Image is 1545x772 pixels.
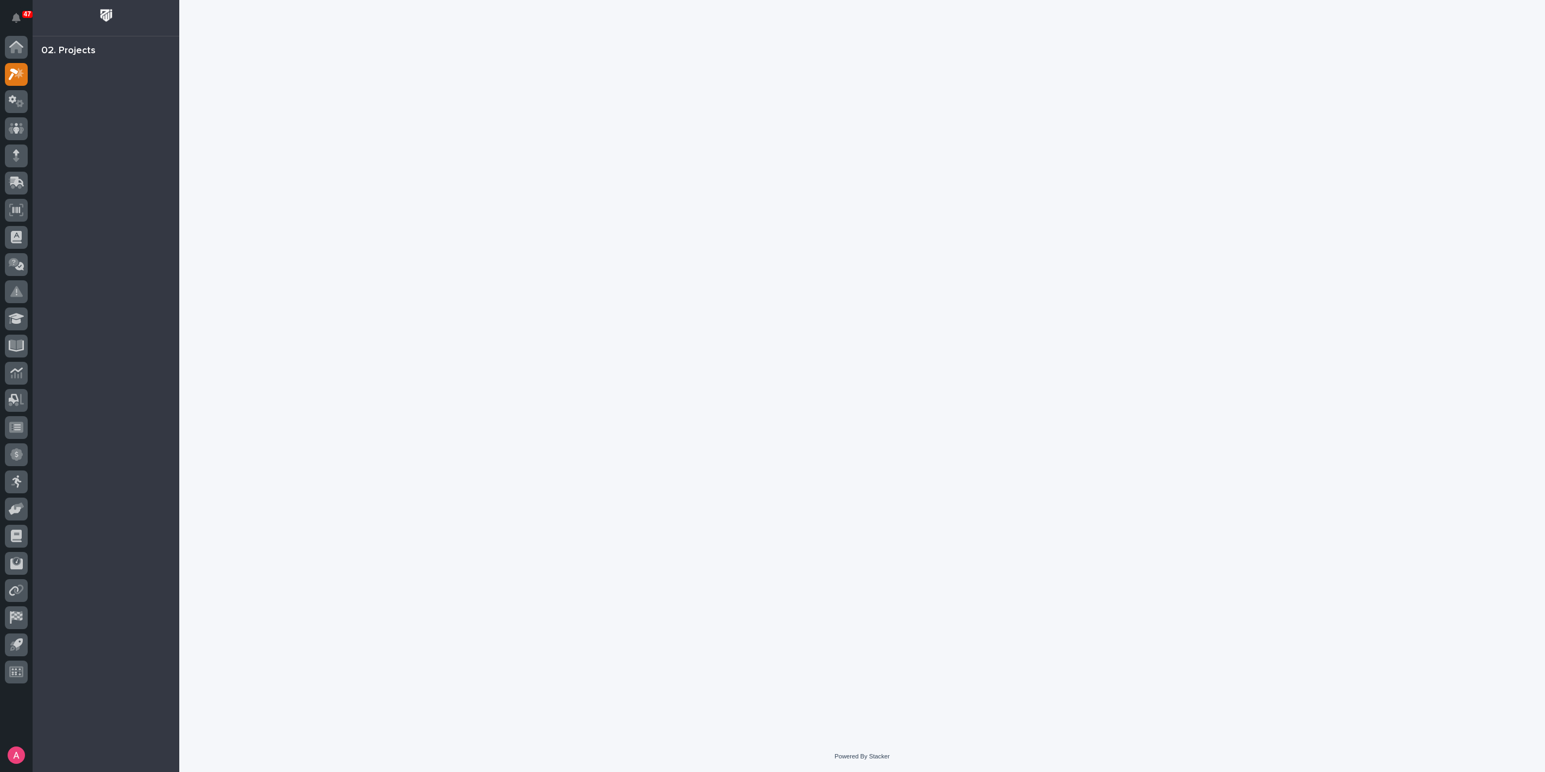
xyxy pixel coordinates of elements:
div: Notifications47 [14,13,28,30]
p: 47 [24,10,31,18]
div: 02. Projects [41,45,96,57]
img: Workspace Logo [96,5,116,26]
a: Powered By Stacker [834,753,889,760]
button: Notifications [5,7,28,29]
button: users-avatar [5,744,28,767]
